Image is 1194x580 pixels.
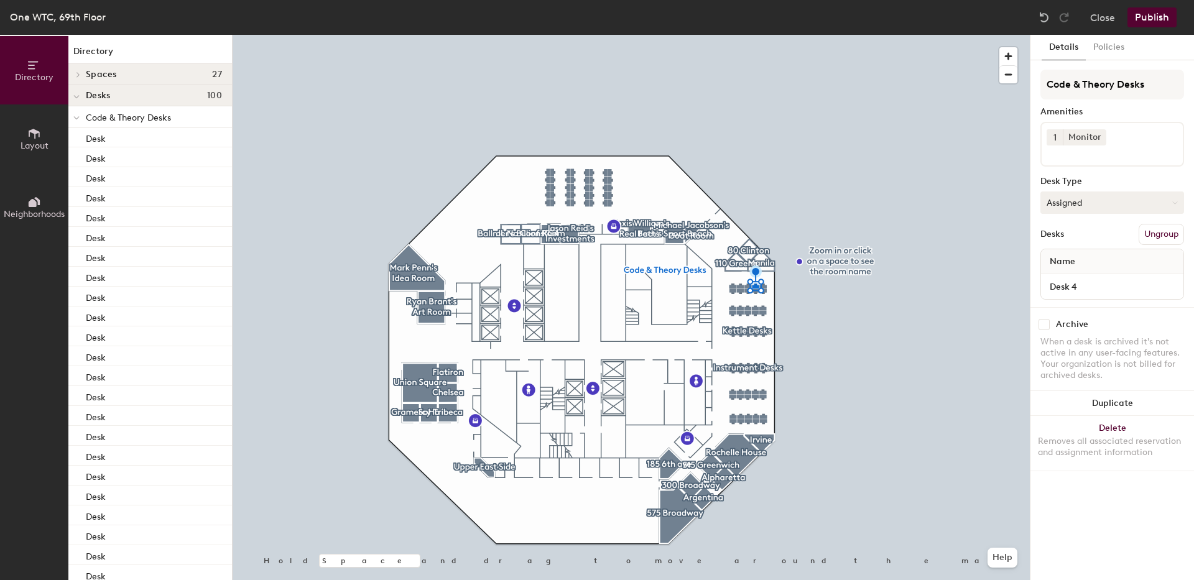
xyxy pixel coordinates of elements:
p: Desk [86,508,106,522]
p: Desk [86,528,106,542]
div: One WTC, 69th Floor [10,9,106,25]
p: Desk [86,349,106,363]
p: Desk [86,389,106,403]
p: Desk [86,369,106,383]
p: Desk [86,428,106,443]
button: DeleteRemoves all associated reservation and assignment information [1030,416,1194,471]
p: Desk [86,448,106,463]
input: Unnamed desk [1044,278,1181,295]
p: Desk [86,289,106,303]
h1: Directory [68,45,232,64]
span: Neighborhoods [4,209,65,219]
button: Help [988,548,1017,568]
button: Assigned [1040,191,1184,214]
span: 27 [212,70,222,80]
img: Redo [1058,11,1070,24]
p: Desk [86,269,106,283]
p: Desk [86,150,106,164]
span: Directory [15,72,53,83]
div: Removes all associated reservation and assignment information [1038,436,1187,458]
div: Desk Type [1040,177,1184,186]
span: 100 [207,91,222,101]
span: Layout [21,140,49,151]
button: Details [1042,35,1086,60]
button: Close [1090,7,1115,27]
p: Desk [86,548,106,562]
button: Policies [1086,35,1132,60]
p: Desk [86,408,106,423]
p: Desk [86,229,106,244]
div: Amenities [1040,107,1184,117]
div: Desks [1040,229,1064,239]
p: Desk [86,488,106,502]
p: Desk [86,468,106,482]
p: Desk [86,249,106,264]
p: Desk [86,170,106,184]
button: Publish [1127,7,1177,27]
div: Monitor [1063,129,1106,145]
img: Undo [1038,11,1050,24]
p: Desk [86,209,106,224]
span: 1 [1053,131,1057,144]
p: Desk [86,190,106,204]
span: Desks [86,91,110,101]
span: Name [1044,251,1081,273]
button: Duplicate [1030,391,1194,416]
p: Desk [86,329,106,343]
p: Desk [86,309,106,323]
div: Archive [1056,320,1088,329]
span: Code & Theory Desks [86,113,171,123]
button: 1 [1047,129,1063,145]
div: When a desk is archived it's not active in any user-facing features. Your organization is not bil... [1040,336,1184,381]
p: Desk [86,130,106,144]
span: Spaces [86,70,117,80]
button: Ungroup [1139,224,1184,245]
